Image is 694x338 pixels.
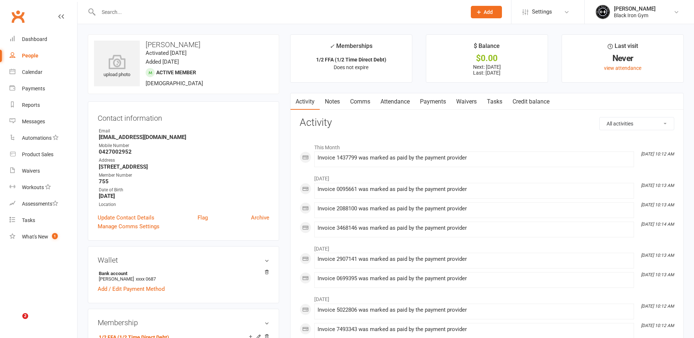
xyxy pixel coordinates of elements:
div: Invoice 5022806 was marked as paid by the payment provider [318,307,631,313]
a: Assessments [10,196,77,212]
a: Waivers [451,93,482,110]
time: Activated [DATE] [146,50,187,56]
span: xxxx 0687 [136,276,156,282]
iframe: Intercom live chat [7,313,25,331]
a: Add / Edit Payment Method [98,285,165,293]
i: [DATE] 10:14 AM [641,222,674,227]
button: Add [471,6,502,18]
a: view attendance [604,65,641,71]
div: Tasks [22,217,35,223]
h3: [PERSON_NAME] [94,41,273,49]
i: [DATE] 10:13 AM [641,202,674,207]
span: Does not expire [334,64,368,70]
a: Dashboard [10,31,77,48]
div: People [22,53,38,59]
a: Attendance [375,93,415,110]
li: [DATE] [300,241,674,253]
strong: 1/2 FFA (1/2 Time Direct Debt) [316,57,386,63]
i: ✓ [330,43,334,50]
h3: Contact information [98,111,269,122]
a: Product Sales [10,146,77,163]
li: [DATE] [300,171,674,183]
li: [PERSON_NAME] [98,270,269,283]
i: [DATE] 10:13 AM [641,253,674,258]
h3: Activity [300,117,674,128]
div: What's New [22,234,48,240]
a: Clubworx [9,7,27,26]
time: Added [DATE] [146,59,179,65]
input: Search... [96,7,461,17]
div: Automations [22,135,52,141]
div: Messages [22,119,45,124]
p: Next: [DATE] Last: [DATE] [433,64,541,76]
div: Invoice 3468146 was marked as paid by the payment provider [318,225,631,231]
div: Invoice 1437799 was marked as paid by the payment provider [318,155,631,161]
a: Tasks [482,93,507,110]
div: [PERSON_NAME] [614,5,656,12]
div: $ Balance [474,41,500,55]
strong: Bank account [99,271,266,276]
strong: 0427002952 [99,149,269,155]
a: Messages [10,113,77,130]
div: Email [99,128,269,135]
div: $0.00 [433,55,541,62]
a: Payments [10,80,77,97]
div: Invoice 2907141 was marked as paid by the payment provider [318,256,631,262]
a: Workouts [10,179,77,196]
div: Calendar [22,69,42,75]
a: Flag [198,213,208,222]
strong: 755 [99,178,269,185]
div: Memberships [330,41,372,55]
a: Archive [251,213,269,222]
div: Dashboard [22,36,47,42]
div: Workouts [22,184,44,190]
span: Settings [532,4,552,20]
i: [DATE] 10:13 AM [641,272,674,277]
div: Black Iron Gym [614,12,656,19]
span: Active member [156,70,196,75]
div: Invoice 0699395 was marked as paid by the payment provider [318,275,631,282]
a: Credit balance [507,93,555,110]
i: [DATE] 10:12 AM [641,304,674,309]
span: Add [484,9,493,15]
div: Assessments [22,201,58,207]
div: Location [99,201,269,208]
i: [DATE] 10:12 AM [641,151,674,157]
li: [DATE] [300,292,674,303]
span: [DEMOGRAPHIC_DATA] [146,80,203,87]
a: Comms [345,93,375,110]
div: upload photo [94,55,140,79]
a: Update Contact Details [98,213,154,222]
div: Never [569,55,677,62]
a: Tasks [10,212,77,229]
a: Notes [320,93,345,110]
div: Reports [22,102,40,108]
div: Waivers [22,168,40,174]
a: Manage Comms Settings [98,222,160,231]
a: Payments [415,93,451,110]
a: Waivers [10,163,77,179]
a: People [10,48,77,64]
strong: [STREET_ADDRESS] [99,164,269,170]
i: [DATE] 10:13 AM [641,183,674,188]
span: 2 [22,313,28,319]
a: Automations [10,130,77,146]
a: Reports [10,97,77,113]
div: Invoice 7493343 was marked as paid by the payment provider [318,326,631,333]
strong: [EMAIL_ADDRESS][DOMAIN_NAME] [99,134,269,140]
div: Last visit [608,41,638,55]
div: Member Number [99,172,269,179]
div: Mobile Number [99,142,269,149]
i: [DATE] 10:12 AM [641,323,674,328]
div: Date of Birth [99,187,269,194]
a: Calendar [10,64,77,80]
div: Product Sales [22,151,53,157]
div: Address [99,157,269,164]
strong: [DATE] [99,193,269,199]
span: 1 [52,233,58,239]
div: Invoice 2088100 was marked as paid by the payment provider [318,206,631,212]
a: What's New1 [10,229,77,245]
li: This Month [300,140,674,151]
div: Payments [22,86,45,91]
h3: Wallet [98,256,269,264]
